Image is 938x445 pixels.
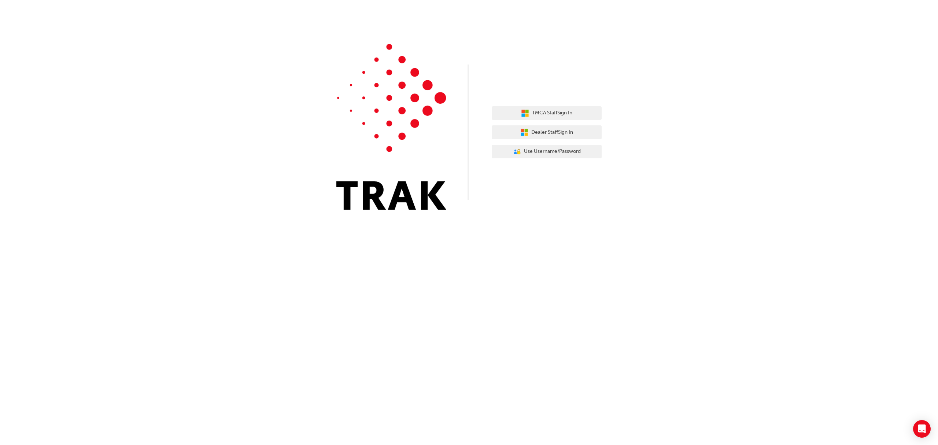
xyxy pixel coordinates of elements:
[492,145,602,159] button: Use Username/Password
[492,125,602,139] button: Dealer StaffSign In
[524,147,581,156] span: Use Username/Password
[532,109,572,117] span: TMCA Staff Sign In
[336,44,446,210] img: Trak
[492,106,602,120] button: TMCA StaffSign In
[531,128,573,137] span: Dealer Staff Sign In
[913,420,931,438] div: Open Intercom Messenger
